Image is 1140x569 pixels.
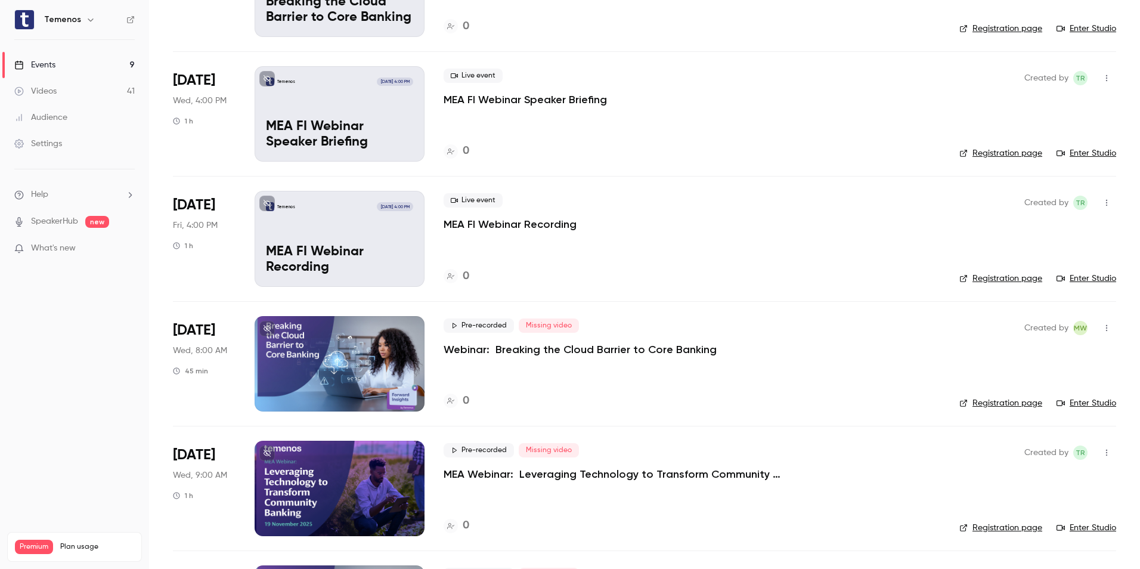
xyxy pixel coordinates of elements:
[463,518,469,534] h4: 0
[444,92,607,107] a: MEA FI Webinar Speaker Briefing
[1074,321,1087,335] span: MW
[1057,273,1116,284] a: Enter Studio
[14,85,57,97] div: Videos
[85,216,109,228] span: new
[463,143,469,159] h4: 0
[959,397,1042,409] a: Registration page
[14,138,62,150] div: Settings
[444,69,503,83] span: Live event
[173,66,236,162] div: Nov 5 Wed, 4:00 PM (Africa/Johannesburg)
[463,18,469,35] h4: 0
[444,393,469,409] a: 0
[173,491,193,500] div: 1 h
[1073,321,1088,335] span: Michele White
[173,196,215,215] span: [DATE]
[1057,147,1116,159] a: Enter Studio
[173,321,215,340] span: [DATE]
[959,23,1042,35] a: Registration page
[31,188,48,201] span: Help
[1024,71,1068,85] span: Created by
[255,191,425,286] a: MEA FI Webinar RecordingTemenos[DATE] 4:00 PMMEA FI Webinar Recording
[266,119,413,150] p: MEA FI Webinar Speaker Briefing
[1073,196,1088,210] span: Terniell Ramlah
[173,219,218,231] span: Fri, 4:00 PM
[463,393,469,409] h4: 0
[173,116,193,126] div: 1 h
[44,14,81,26] h6: Temenos
[15,540,53,554] span: Premium
[173,71,215,90] span: [DATE]
[277,204,295,210] p: Temenos
[255,66,425,162] a: MEA FI Webinar Speaker Briefing Temenos[DATE] 4:00 PMMEA FI Webinar Speaker Briefing
[444,268,469,284] a: 0
[173,316,236,412] div: Nov 19 Wed, 2:00 PM (Asia/Singapore)
[444,18,469,35] a: 0
[173,95,227,107] span: Wed, 4:00 PM
[959,522,1042,534] a: Registration page
[444,342,717,357] a: Webinar: Breaking the Cloud Barrier to Core Banking
[14,112,67,123] div: Audience
[1024,321,1068,335] span: Created by
[173,345,227,357] span: Wed, 8:00 AM
[1073,71,1088,85] span: Terniell Ramlah
[173,366,208,376] div: 45 min
[14,59,55,71] div: Events
[14,188,135,201] li: help-dropdown-opener
[1076,446,1085,460] span: TR
[444,467,801,481] a: MEA Webinar: Leveraging Technology to Transform Community Banking
[444,318,514,333] span: Pre-recorded
[444,143,469,159] a: 0
[1024,196,1068,210] span: Created by
[377,78,413,86] span: [DATE] 4:00 PM
[1057,23,1116,35] a: Enter Studio
[1024,446,1068,460] span: Created by
[444,217,577,231] a: MEA FI Webinar Recording
[1073,446,1088,460] span: Terniell Ramlah
[1057,522,1116,534] a: Enter Studio
[959,147,1042,159] a: Registration page
[444,443,514,457] span: Pre-recorded
[444,193,503,208] span: Live event
[463,268,469,284] h4: 0
[1076,71,1085,85] span: TR
[173,241,193,251] div: 1 h
[173,446,215,465] span: [DATE]
[173,191,236,286] div: Nov 14 Fri, 4:00 PM (Africa/Johannesburg)
[519,443,579,457] span: Missing video
[277,79,295,85] p: Temenos
[1057,397,1116,409] a: Enter Studio
[377,202,413,211] span: [DATE] 4:00 PM
[444,518,469,534] a: 0
[31,242,76,255] span: What's new
[15,10,34,29] img: Temenos
[173,469,227,481] span: Wed, 9:00 AM
[173,441,236,536] div: Nov 19 Wed, 9:00 AM (Africa/Johannesburg)
[60,542,134,552] span: Plan usage
[31,215,78,228] a: SpeakerHub
[1076,196,1085,210] span: TR
[519,318,579,333] span: Missing video
[959,273,1042,284] a: Registration page
[120,243,135,254] iframe: Noticeable Trigger
[266,245,413,276] p: MEA FI Webinar Recording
